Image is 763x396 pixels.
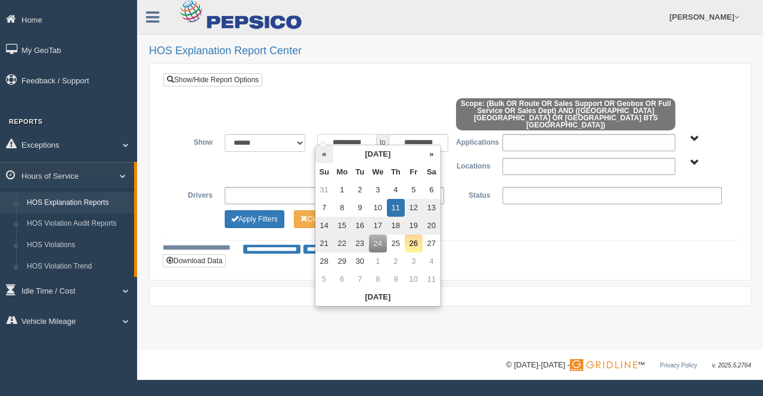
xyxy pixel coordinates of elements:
label: Locations [450,158,497,172]
td: 13 [423,199,441,217]
label: Drivers [172,187,219,201]
td: 31 [315,181,333,199]
td: 21 [315,235,333,252]
span: to [377,134,389,152]
th: [DATE] [315,288,441,306]
img: Gridline [570,359,637,371]
div: © [DATE]-[DATE] - ™ [506,359,751,372]
td: 15 [333,217,351,235]
th: Su [315,163,333,181]
a: Show/Hide Report Options [163,73,262,86]
td: 24 [369,235,387,252]
td: 11 [423,270,441,288]
td: 27 [423,235,441,252]
td: 4 [387,181,405,199]
a: HOS Violation Trend [21,256,134,277]
td: 10 [369,199,387,217]
label: Applications [450,134,497,148]
a: HOS Violations [21,235,134,256]
td: 3 [369,181,387,199]
td: 14 [315,217,333,235]
td: 26 [405,235,423,252]
td: 22 [333,235,351,252]
td: 1 [369,252,387,270]
span: Scope: (Bulk OR Route OR Sales Support OR Geobox OR Full Service OR Sales Dept) AND ([GEOGRAPHIC_... [456,98,675,130]
td: 30 [351,252,369,270]
h2: HOS Explanation Report Center [149,45,751,57]
th: Sa [423,163,441,181]
td: 6 [333,270,351,288]
td: 17 [369,217,387,235]
th: « [315,145,333,163]
td: 18 [387,217,405,235]
th: Tu [351,163,369,181]
td: 1 [333,181,351,199]
td: 5 [315,270,333,288]
a: Privacy Policy [660,362,697,369]
td: 7 [315,199,333,217]
label: Status [450,187,497,201]
td: 23 [351,235,369,252]
button: Change Filter Options [294,210,353,228]
td: 2 [351,181,369,199]
th: Fr [405,163,423,181]
th: Th [387,163,405,181]
td: 4 [423,252,441,270]
td: 29 [333,252,351,270]
td: 10 [405,270,423,288]
a: HOS Explanation Reports [21,192,134,214]
td: 9 [351,199,369,217]
td: 8 [369,270,387,288]
td: 20 [423,217,441,235]
th: » [423,145,441,163]
td: 5 [405,181,423,199]
td: 8 [333,199,351,217]
button: Download Data [163,254,226,267]
td: 16 [351,217,369,235]
td: 12 [405,199,423,217]
button: Change Filter Options [225,210,284,228]
th: We [369,163,387,181]
td: 9 [387,270,405,288]
a: HOS Violation Audit Reports [21,213,134,235]
td: 28 [315,252,333,270]
td: 2 [387,252,405,270]
td: 25 [387,235,405,252]
td: 7 [351,270,369,288]
td: 11 [387,199,405,217]
span: v. 2025.5.2764 [712,362,751,369]
td: 6 [423,181,441,199]
td: 19 [405,217,423,235]
th: Mo [333,163,351,181]
label: Show [172,134,219,148]
th: [DATE] [333,145,423,163]
td: 3 [405,252,423,270]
